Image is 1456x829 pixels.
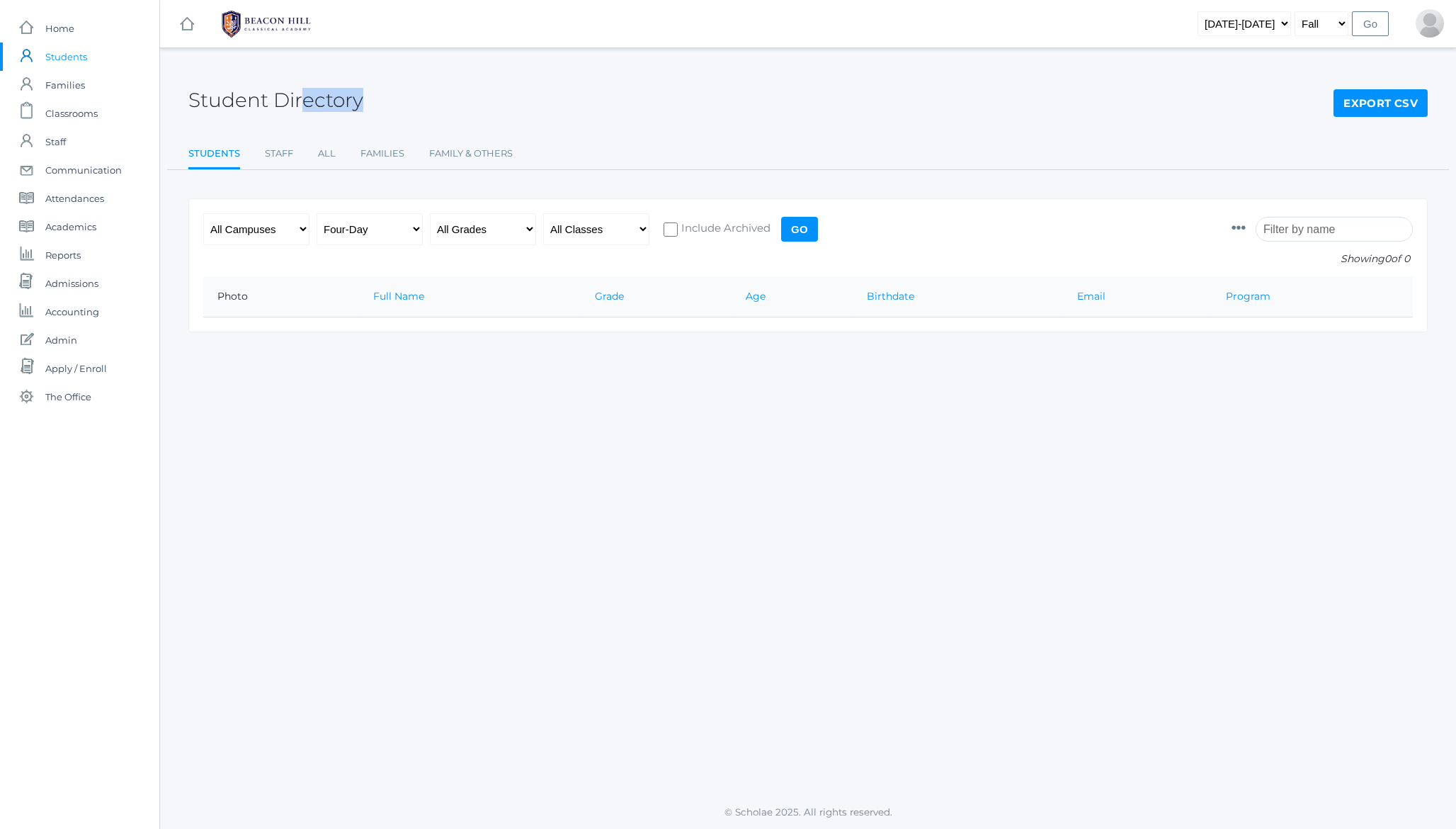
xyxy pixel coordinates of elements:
[45,43,87,71] span: Students
[45,71,85,99] span: Families
[373,290,424,303] a: Full Name
[45,128,66,156] span: Staff
[678,220,770,238] span: Include Archived
[595,290,624,303] a: Grade
[1226,290,1270,303] a: Program
[867,290,914,303] a: Birthdate
[203,276,359,317] th: Photo
[318,140,336,168] a: All
[1077,290,1105,303] a: Email
[213,6,319,42] img: BHCALogos-05-308ed15e86a5a0abce9b8dd61676a3503ac9727e845dece92d48e8588c001991.png
[45,241,81,269] span: Reports
[45,326,77,354] span: Admin
[1352,11,1389,36] input: Go
[1333,89,1428,118] a: Export CSV
[45,354,107,383] span: Apply / Enroll
[45,213,96,241] span: Academics
[45,383,91,411] span: The Office
[746,290,766,303] a: Age
[188,89,363,111] h2: Student Directory
[781,217,818,242] input: Go
[664,222,678,237] input: Include Archived
[45,156,122,184] span: Communication
[1256,217,1413,242] input: Filter by name
[160,805,1456,819] p: © Scholae 2025. All rights reserved.
[429,140,513,168] a: Family & Others
[1232,252,1413,266] p: Showing of 0
[360,140,404,168] a: Families
[188,140,240,170] a: Students
[45,298,99,326] span: Accounting
[1416,9,1444,38] div: Jason Roberts
[45,269,98,298] span: Admissions
[265,140,293,168] a: Staff
[45,184,104,213] span: Attendances
[45,99,98,128] span: Classrooms
[1384,252,1391,265] span: 0
[45,14,74,43] span: Home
